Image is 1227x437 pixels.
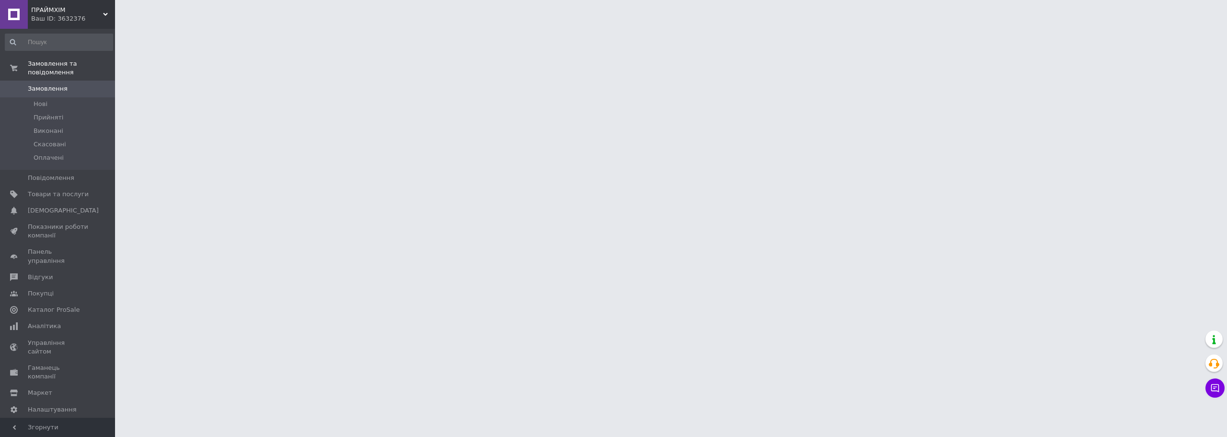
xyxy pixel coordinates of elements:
span: Аналітика [28,322,61,331]
span: Управління сайтом [28,339,89,356]
span: Панель управління [28,248,89,265]
button: Чат з покупцем [1205,378,1225,398]
span: ПРАЙМХІМ [31,6,103,14]
span: [DEMOGRAPHIC_DATA] [28,206,99,215]
div: Ваш ID: 3632376 [31,14,115,23]
span: Нові [34,100,47,108]
span: Замовлення [28,84,68,93]
span: Товари та послуги [28,190,89,199]
span: Покупці [28,289,54,298]
span: Каталог ProSale [28,306,80,314]
span: Налаштування [28,405,77,414]
input: Пошук [5,34,113,51]
span: Виконані [34,127,63,135]
span: Замовлення та повідомлення [28,59,115,77]
span: Скасовані [34,140,66,149]
span: Оплачені [34,154,64,162]
span: Маркет [28,389,52,397]
span: Показники роботи компанії [28,223,89,240]
span: Прийняті [34,113,63,122]
span: Відгуки [28,273,53,282]
span: Гаманець компанії [28,364,89,381]
span: Повідомлення [28,174,74,182]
